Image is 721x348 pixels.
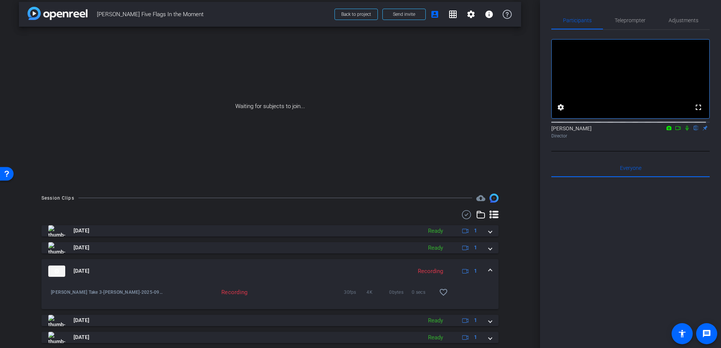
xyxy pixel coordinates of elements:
[19,27,521,186] div: Waiting for subjects to join...
[474,244,477,252] span: 1
[424,227,447,235] div: Ready
[694,103,703,112] mat-icon: fullscreen
[620,165,641,171] span: Everyone
[412,288,434,296] span: 0 secs
[439,288,448,297] mat-icon: favorite_border
[48,266,65,277] img: thumb-nail
[474,227,477,235] span: 1
[41,332,499,343] mat-expansion-panel-header: thumb-nail[DATE]Ready1
[51,288,163,296] span: [PERSON_NAME] Take 3-[PERSON_NAME]-2025-09-04-14-07-35-301-1
[41,225,499,237] mat-expansion-panel-header: thumb-nail[DATE]Ready1
[41,259,499,283] mat-expansion-panel-header: thumb-nail[DATE]Recording1
[678,329,687,338] mat-icon: accessibility
[485,10,494,19] mat-icon: info
[48,315,65,326] img: thumb-nail
[41,315,499,326] mat-expansion-panel-header: thumb-nail[DATE]Ready1
[476,194,485,203] mat-icon: cloud_upload
[474,267,477,275] span: 1
[702,329,711,338] mat-icon: message
[615,18,646,23] span: Teleprompter
[424,244,447,252] div: Ready
[424,333,447,342] div: Ready
[163,288,251,296] div: Recording
[551,125,710,139] div: [PERSON_NAME]
[74,267,89,275] span: [DATE]
[448,10,457,19] mat-icon: grid_on
[692,124,701,131] mat-icon: flip
[563,18,592,23] span: Participants
[28,7,87,20] img: app-logo
[389,288,412,296] span: 0bytes
[489,194,499,203] img: Session clips
[474,333,477,341] span: 1
[669,18,698,23] span: Adjustments
[48,242,65,253] img: thumb-nail
[414,267,447,276] div: Recording
[334,9,378,20] button: Back to project
[74,227,89,235] span: [DATE]
[424,316,447,325] div: Ready
[97,7,330,22] span: [PERSON_NAME] Five Flags In the Moment
[74,316,89,324] span: [DATE]
[48,332,65,343] img: thumb-nail
[556,103,565,112] mat-icon: settings
[344,288,367,296] span: 30fps
[551,133,710,139] div: Director
[74,333,89,341] span: [DATE]
[430,10,439,19] mat-icon: account_box
[466,10,476,19] mat-icon: settings
[367,288,389,296] span: 4K
[41,283,499,309] div: thumb-nail[DATE]Recording1
[474,316,477,324] span: 1
[341,12,371,17] span: Back to project
[382,9,426,20] button: Send invite
[74,244,89,252] span: [DATE]
[393,11,415,17] span: Send invite
[48,225,65,237] img: thumb-nail
[41,194,74,202] div: Session Clips
[476,194,485,203] span: Destinations for your clips
[41,242,499,253] mat-expansion-panel-header: thumb-nail[DATE]Ready1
